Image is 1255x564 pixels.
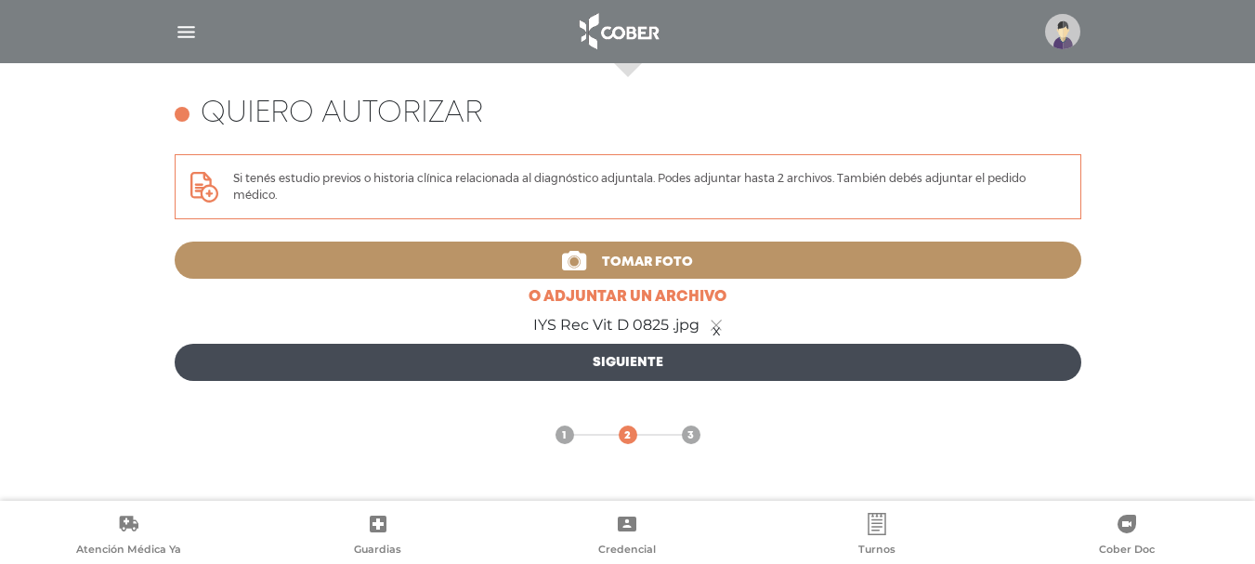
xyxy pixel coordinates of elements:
[201,97,483,132] h4: Quiero autorizar
[562,427,567,444] span: 1
[233,170,1065,203] p: Si tenés estudio previos o historia clínica relacionada al diagnóstico adjuntala. Podes adjuntar ...
[1099,543,1155,559] span: Cober Doc
[598,543,656,559] span: Credencial
[687,427,694,444] span: 3
[602,256,693,269] span: Tomar foto
[569,9,667,54] img: logo_cober_home-white.png
[1001,513,1251,560] a: Cober Doc
[624,427,631,444] span: 2
[556,426,574,444] a: 1
[4,513,254,560] a: Atención Médica Ya
[175,242,1081,279] a: Tomar foto
[533,320,699,331] span: IYS Rec Vit D 0825 .jpg
[175,20,198,44] img: Cober_menu-lines-white.svg
[354,543,401,559] span: Guardias
[619,426,637,444] a: 2
[254,513,503,560] a: Guardias
[752,513,1002,560] a: Turnos
[682,426,700,444] a: 3
[175,286,1081,308] a: o adjuntar un archivo
[175,344,1081,381] a: Siguiente
[711,320,722,331] a: x
[1045,14,1080,49] img: profile-placeholder.svg
[76,543,181,559] span: Atención Médica Ya
[503,513,752,560] a: Credencial
[858,543,895,559] span: Turnos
